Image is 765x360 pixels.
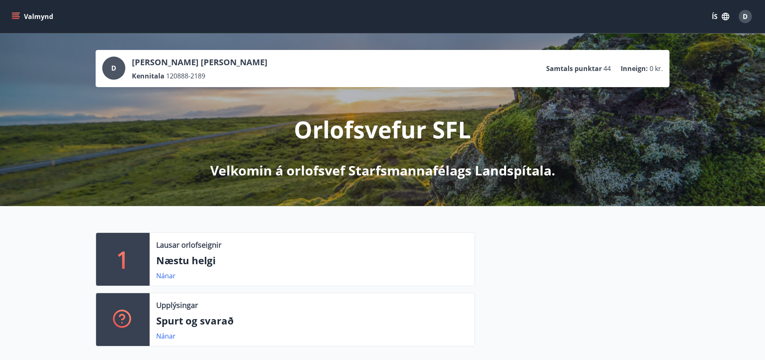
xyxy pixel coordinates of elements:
[210,161,555,180] p: Velkomin á orlofsvef Starfsmannafélags Landspítala.
[650,64,663,73] span: 0 kr.
[111,64,116,73] span: D
[743,12,748,21] span: D
[156,332,176,341] a: Nánar
[156,271,176,280] a: Nánar
[735,7,755,26] button: D
[156,300,198,310] p: Upplýsingar
[166,71,205,81] span: 120888-2189
[156,253,468,268] p: Næstu helgi
[156,239,221,250] p: Lausar orlofseignir
[294,114,471,145] p: Orlofsvefur SFL
[116,244,129,275] p: 1
[707,9,734,24] button: ÍS
[621,64,648,73] p: Inneign :
[132,71,164,81] p: Kennitala
[10,9,56,24] button: menu
[546,64,602,73] p: Samtals punktar
[132,57,268,68] p: [PERSON_NAME] [PERSON_NAME]
[156,314,468,328] p: Spurt og svarað
[603,64,611,73] span: 44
